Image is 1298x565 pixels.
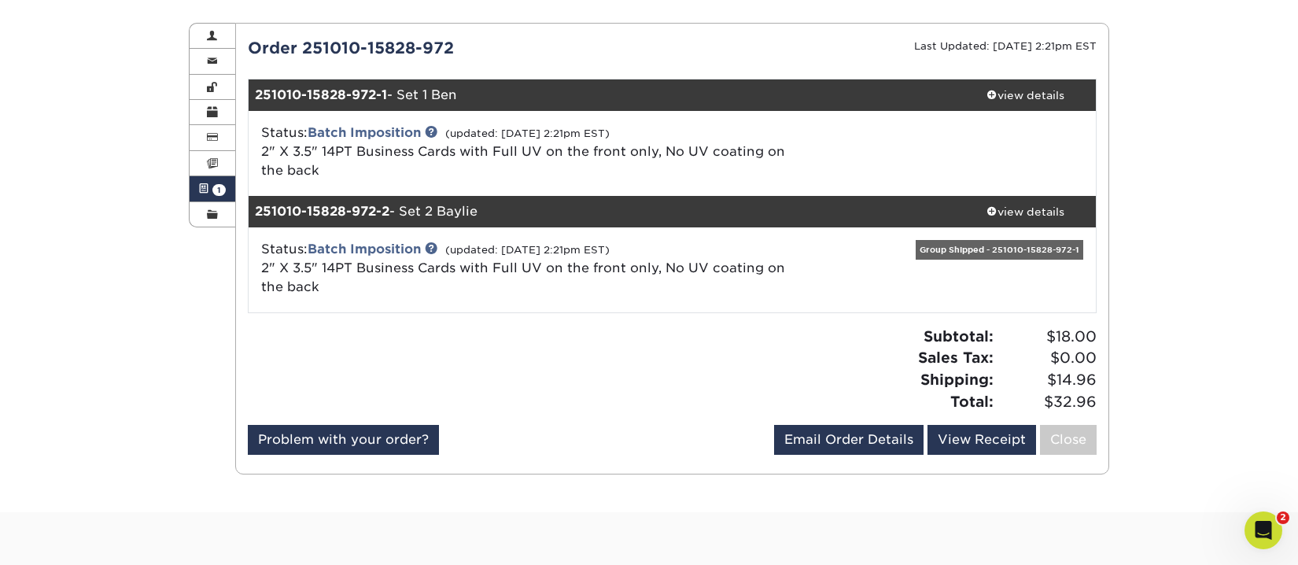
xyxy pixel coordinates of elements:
strong: 251010-15828-972-2 [255,204,389,219]
div: - Set 1 Ben [249,79,955,111]
strong: Shipping: [920,371,994,388]
a: Batch Imposition [308,242,421,257]
span: 1 [212,184,226,196]
small: (updated: [DATE] 2:21pm EST) [445,127,610,139]
div: Order 251010-15828-972 [236,36,673,60]
strong: Sales Tax: [918,349,994,366]
small: Last Updated: [DATE] 2:21pm EST [914,40,1097,52]
span: $32.96 [998,391,1097,413]
strong: 251010-15828-972-1 [255,87,387,102]
a: 1 [190,176,235,201]
div: Group Shipped - 251010-15828-972-1 [916,240,1083,260]
a: View Receipt [927,425,1036,455]
a: 2" X 3.5" 14PT Business Cards with Full UV on the front only, No UV coating on the back [261,144,785,178]
span: $18.00 [998,326,1097,348]
a: Close [1040,425,1097,455]
strong: Total: [950,393,994,410]
span: $14.96 [998,369,1097,391]
div: view details [954,204,1096,220]
div: Status: [249,124,813,180]
a: Batch Imposition [308,125,421,140]
div: Status: [249,240,813,297]
span: 2 [1277,511,1289,524]
strong: Subtotal: [924,327,994,345]
iframe: Intercom live chat [1245,511,1282,549]
span: $0.00 [998,347,1097,369]
small: (updated: [DATE] 2:21pm EST) [445,244,610,256]
a: view details [954,196,1096,227]
a: view details [954,79,1096,111]
a: 2" X 3.5" 14PT Business Cards with Full UV on the front only, No UV coating on the back [261,260,785,294]
div: view details [954,87,1096,103]
a: Email Order Details [774,425,924,455]
div: - Set 2 Baylie [249,196,955,227]
a: Problem with your order? [248,425,439,455]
